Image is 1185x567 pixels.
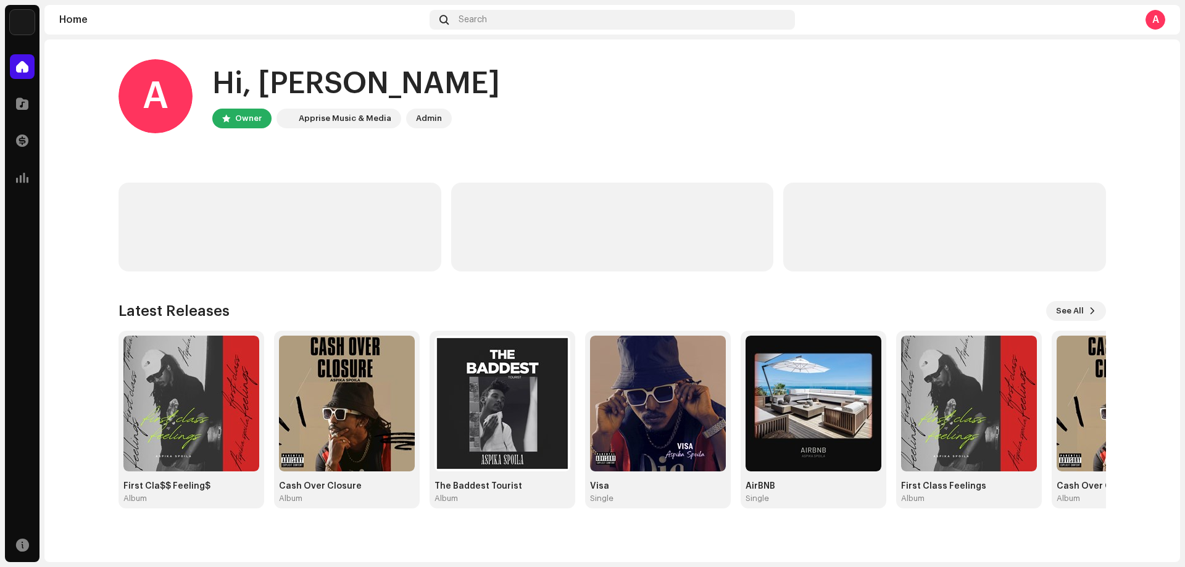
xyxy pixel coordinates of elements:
[123,336,259,471] img: ce289a1e-b5a2-433f-b102-50d4792b05a1
[434,336,570,471] img: d6f28c71-87b0-4938-982d-90f11be99534
[459,15,487,25] span: Search
[590,481,726,491] div: Visa
[299,111,391,126] div: Apprise Music & Media
[235,111,262,126] div: Owner
[1057,494,1080,503] div: Album
[279,336,415,471] img: 3b7d48f3-33c0-4680-b563-682a15c6e72f
[279,481,415,491] div: Cash Over Closure
[118,301,230,321] h3: Latest Releases
[901,494,925,503] div: Album
[746,481,881,491] div: AirBNB
[118,59,193,133] div: A
[279,494,302,503] div: Album
[416,111,442,126] div: Admin
[212,64,500,104] div: Hi, [PERSON_NAME]
[434,494,458,503] div: Album
[1046,301,1106,321] button: See All
[901,481,1037,491] div: First Class Feelings
[10,10,35,35] img: 1c16f3de-5afb-4452-805d-3f3454e20b1b
[434,481,570,491] div: The Baddest Tourist
[123,494,147,503] div: Album
[1056,299,1084,323] span: See All
[279,111,294,126] img: 1c16f3de-5afb-4452-805d-3f3454e20b1b
[59,15,425,25] div: Home
[746,336,881,471] img: 010d4e65-6f73-4071-91b7-0c5d32b22317
[590,336,726,471] img: fc65b2e1-983a-4bc9-ae85-6b1ff73a0b95
[590,494,613,503] div: Single
[123,481,259,491] div: First Cla$$ Feeling$
[1145,10,1165,30] div: A
[901,336,1037,471] img: 551d9371-850f-493b-a657-78e56136ef5c
[746,494,769,503] div: Single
